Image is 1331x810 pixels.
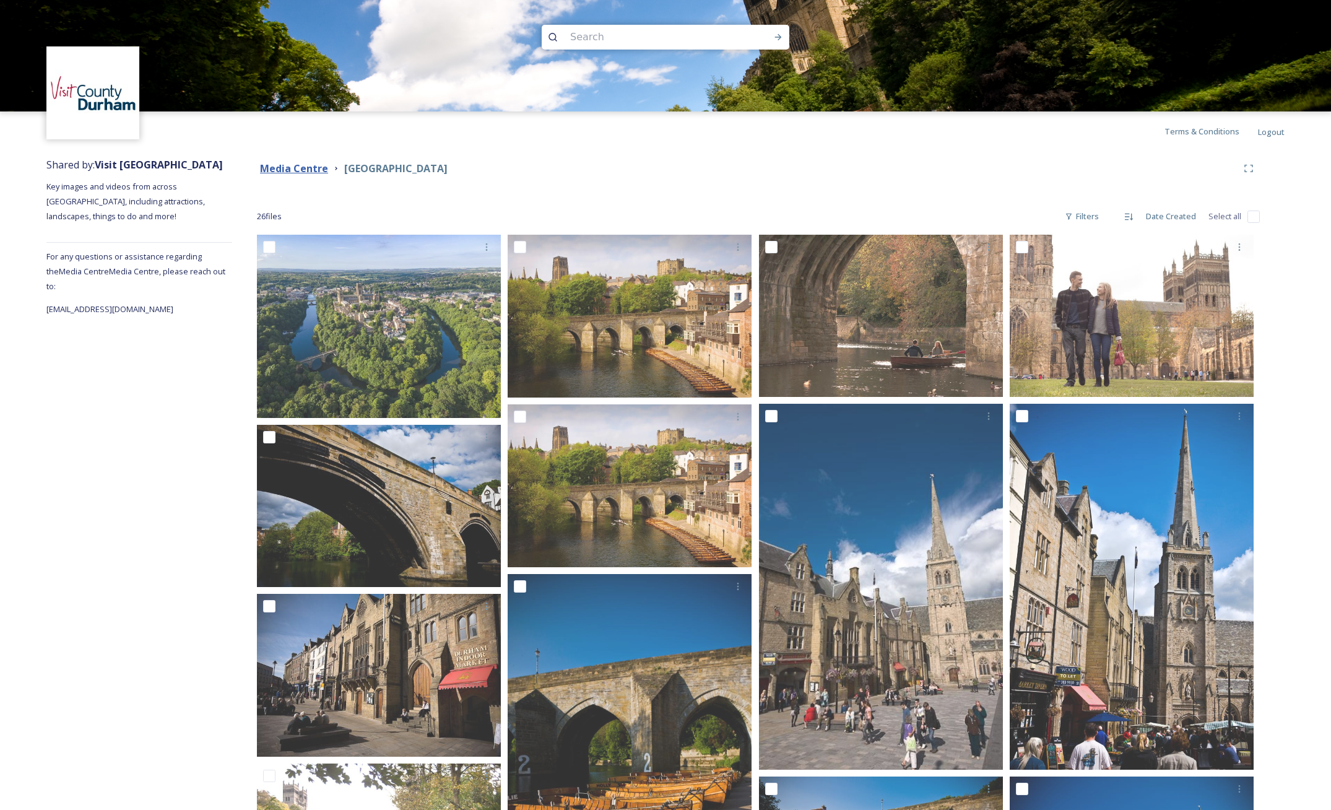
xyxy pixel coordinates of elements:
[257,211,282,222] span: 26 file s
[46,303,173,315] span: [EMAIL_ADDRESS][DOMAIN_NAME]
[508,235,752,398] img: Durham Cathedral (104).jpg
[1164,124,1258,139] a: Terms & Conditions
[46,181,207,222] span: Key images and videos from across [GEOGRAPHIC_DATA], including attractions, landscapes, things to...
[1258,126,1285,137] span: Logout
[1010,235,1254,397] img: Palace Green
[344,162,448,175] strong: [GEOGRAPHIC_DATA]
[1164,126,1239,137] span: Terms & Conditions
[46,251,225,292] span: For any questions or assistance regarding the Media Centre Media Centre, please reach out to:
[257,425,501,588] img: Close up Elvet Bridge
[95,158,223,172] strong: Visit [GEOGRAPHIC_DATA]
[260,162,328,175] strong: Media Centre
[759,235,1003,397] img: Rowing Boat
[1010,404,1254,770] img: Durham Market Place
[257,235,501,418] img: Durham_City_Drone_2024.jpg
[759,404,1003,770] img: Durham City Market Place
[508,404,752,567] img: Elvet Bridge Durham City
[1059,204,1105,229] div: Filters
[1208,211,1241,222] span: Select all
[257,594,501,757] img: Durham Market
[48,48,138,138] img: 1680077135441.jpeg
[564,24,734,51] input: Search
[1140,204,1202,229] div: Date Created
[46,158,223,172] span: Shared by:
